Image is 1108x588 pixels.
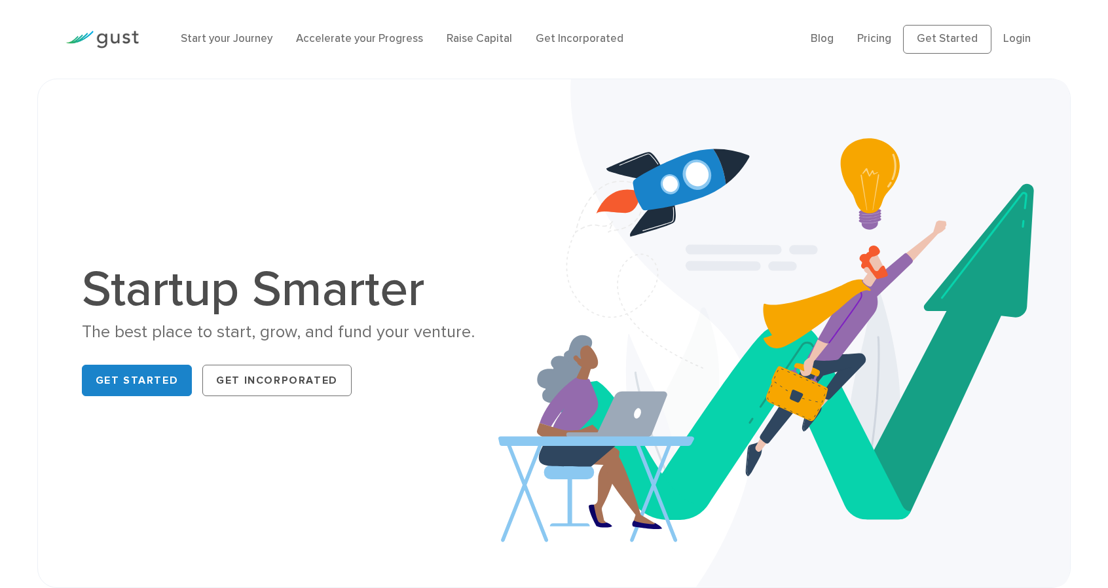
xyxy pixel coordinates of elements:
a: Get Started [903,25,991,54]
a: Start your Journey [181,32,272,45]
img: Gust Logo [65,31,139,48]
div: The best place to start, grow, and fund your venture. [82,321,534,344]
a: Get Incorporated [202,365,352,396]
a: Accelerate your Progress [296,32,423,45]
img: Startup Smarter Hero [498,79,1070,587]
a: Pricing [857,32,891,45]
a: Login [1003,32,1031,45]
a: Get Started [82,365,193,396]
h1: Startup Smarter [82,265,534,314]
a: Raise Capital [447,32,512,45]
a: Blog [811,32,834,45]
a: Get Incorporated [536,32,623,45]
